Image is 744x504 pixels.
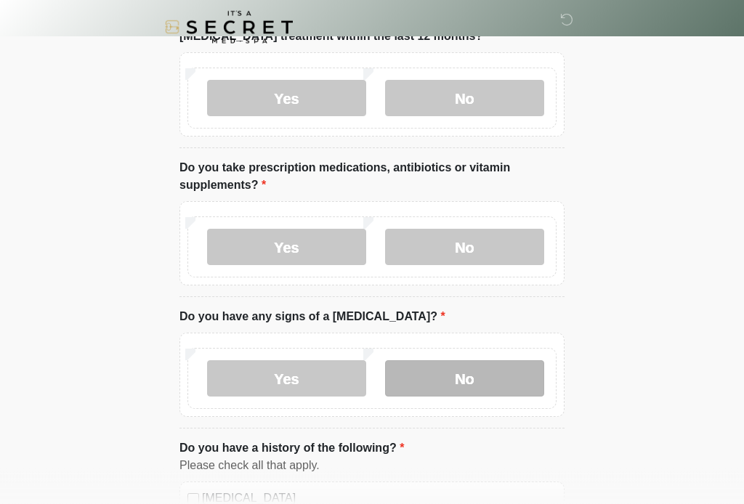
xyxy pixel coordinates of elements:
[385,81,544,117] label: No
[207,361,366,397] label: Yes
[179,160,565,195] label: Do you take prescription medications, antibiotics or vitamin supplements?
[385,361,544,397] label: No
[207,229,366,266] label: Yes
[179,309,445,326] label: Do you have any signs of a [MEDICAL_DATA]?
[179,458,565,475] div: Please check all that apply.
[385,229,544,266] label: No
[207,81,366,117] label: Yes
[179,440,404,458] label: Do you have a history of the following?
[165,11,293,44] img: It's A Secret Med Spa Logo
